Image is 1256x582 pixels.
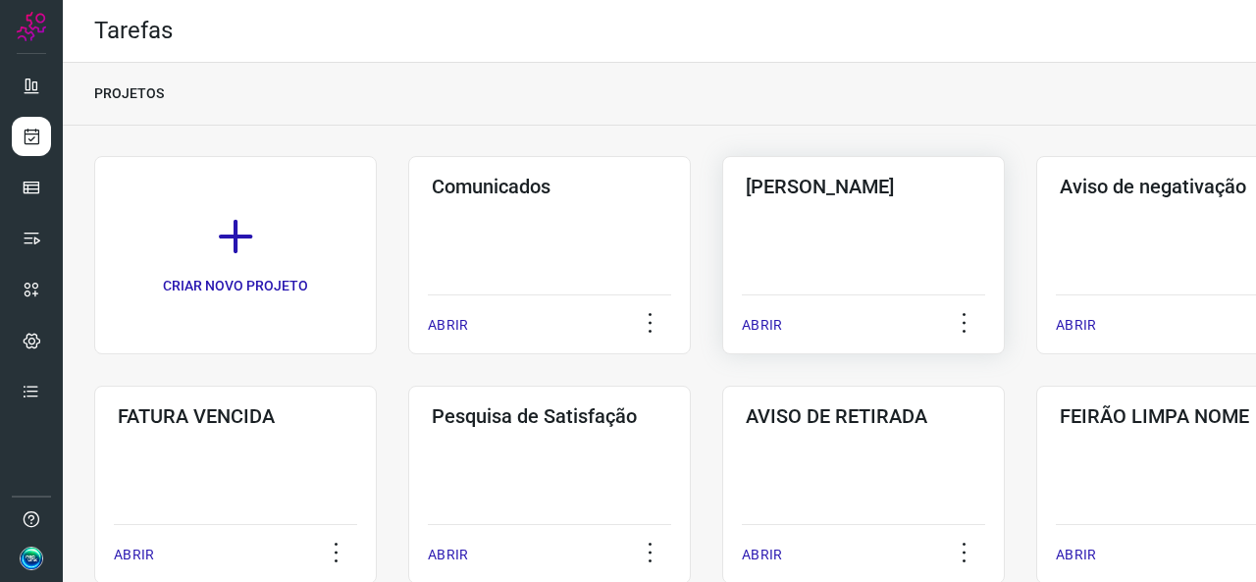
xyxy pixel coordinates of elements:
p: ABRIR [114,545,154,565]
p: CRIAR NOVO PROJETO [163,276,308,296]
h3: [PERSON_NAME] [746,175,981,198]
h3: Pesquisa de Satisfação [432,404,667,428]
h3: Comunicados [432,175,667,198]
img: Logo [17,12,46,41]
h3: AVISO DE RETIRADA [746,404,981,428]
p: ABRIR [1056,315,1096,336]
p: ABRIR [428,545,468,565]
p: PROJETOS [94,83,164,104]
h3: FATURA VENCIDA [118,404,353,428]
img: b169ae883a764c14770e775416c273a7.jpg [20,547,43,570]
p: ABRIR [1056,545,1096,565]
h2: Tarefas [94,17,173,45]
p: ABRIR [742,545,782,565]
p: ABRIR [428,315,468,336]
p: ABRIR [742,315,782,336]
